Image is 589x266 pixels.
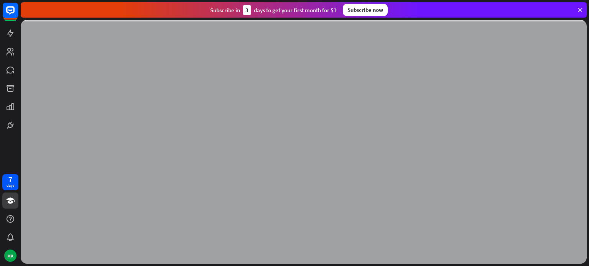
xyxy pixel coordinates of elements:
div: 3 [243,5,251,15]
div: MA [4,250,16,262]
div: days [7,183,14,188]
div: Subscribe now [343,4,388,16]
div: 7 [8,176,12,183]
div: Subscribe in days to get your first month for $1 [210,5,337,15]
a: 7 days [2,174,18,190]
